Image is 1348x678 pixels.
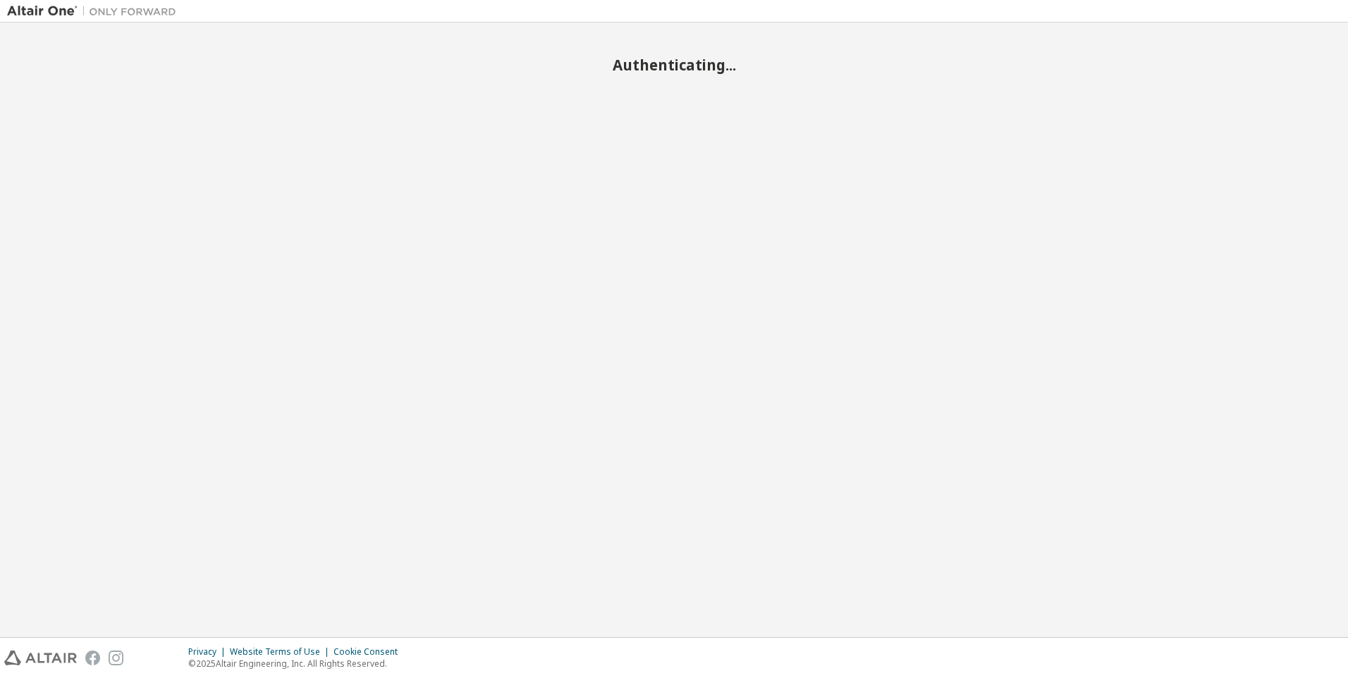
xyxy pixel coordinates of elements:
img: facebook.svg [85,651,100,665]
h2: Authenticating... [7,56,1341,74]
img: instagram.svg [109,651,123,665]
p: © 2025 Altair Engineering, Inc. All Rights Reserved. [188,658,406,670]
img: Altair One [7,4,183,18]
div: Cookie Consent [333,646,406,658]
div: Privacy [188,646,230,658]
img: altair_logo.svg [4,651,77,665]
div: Website Terms of Use [230,646,333,658]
